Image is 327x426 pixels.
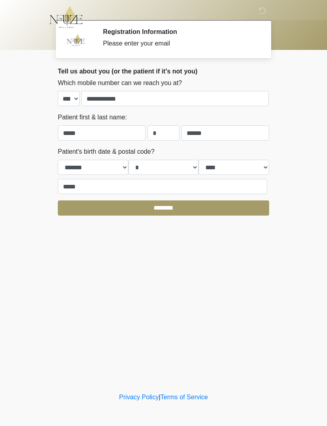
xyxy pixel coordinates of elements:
div: Please enter your email [103,39,257,48]
a: Terms of Service [160,394,208,400]
label: Patient first & last name: [58,113,127,122]
img: NFuze Wellness Logo [50,6,83,28]
a: | [159,394,160,400]
img: Agent Avatar [64,28,88,52]
a: Privacy Policy [119,394,159,400]
label: Which mobile number can we reach you at? [58,78,182,88]
h2: Tell us about you (or the patient if it's not you) [58,67,269,75]
label: Patient's birth date & postal code? [58,147,154,157]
